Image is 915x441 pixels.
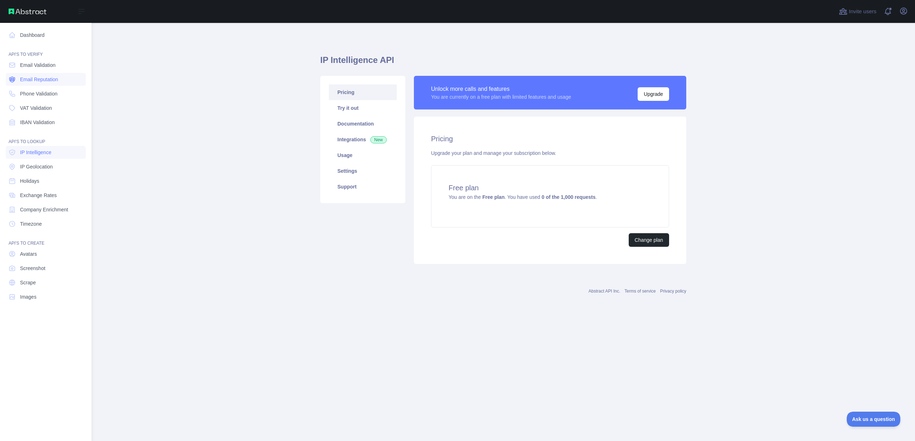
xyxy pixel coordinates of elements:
[6,146,86,159] a: IP Intelligence
[449,194,597,200] span: You are on the . You have used .
[847,412,901,427] iframe: Toggle Customer Support
[6,102,86,114] a: VAT Validation
[6,73,86,86] a: Email Reputation
[329,163,397,179] a: Settings
[431,150,669,157] div: Upgrade your plan and manage your subscription below.
[6,290,86,303] a: Images
[6,43,86,57] div: API'S TO VERIFY
[837,6,878,17] button: Invite users
[6,189,86,202] a: Exchange Rates
[20,119,55,126] span: IBAN Validation
[624,289,656,294] a: Terms of service
[329,100,397,116] a: Try it out
[20,265,45,272] span: Screenshot
[849,8,876,16] span: Invite users
[20,177,39,185] span: Holidays
[6,130,86,144] div: API'S TO LOOKUP
[329,116,397,132] a: Documentation
[6,262,86,275] a: Screenshot
[20,76,58,83] span: Email Reputation
[20,220,42,227] span: Timezone
[6,175,86,187] a: Holidays
[6,248,86,260] a: Avatars
[6,276,86,289] a: Scrape
[660,289,686,294] a: Privacy policy
[6,203,86,216] a: Company Enrichment
[329,147,397,163] a: Usage
[370,136,387,143] span: New
[20,163,53,170] span: IP Geolocation
[20,279,36,286] span: Scrape
[20,293,36,300] span: Images
[329,179,397,195] a: Support
[20,192,57,199] span: Exchange Rates
[20,206,68,213] span: Company Enrichment
[541,194,595,200] strong: 0 of the 1,000 requests
[6,217,86,230] a: Timezone
[431,134,669,144] h2: Pricing
[20,149,51,156] span: IP Intelligence
[629,233,669,247] button: Change plan
[638,87,669,101] button: Upgrade
[6,160,86,173] a: IP Geolocation
[589,289,620,294] a: Abstract API Inc.
[6,59,86,72] a: Email Validation
[329,132,397,147] a: Integrations New
[449,183,652,193] h4: Free plan
[482,194,504,200] strong: Free plan
[431,85,571,93] div: Unlock more calls and features
[6,116,86,129] a: IBAN Validation
[20,62,55,69] span: Email Validation
[20,104,52,112] span: VAT Validation
[6,232,86,246] div: API'S TO CREATE
[20,90,58,97] span: Phone Validation
[431,93,571,101] div: You are currently on a free plan with limited features and usage
[320,54,686,72] h1: IP Intelligence API
[6,87,86,100] a: Phone Validation
[20,250,37,258] span: Avatars
[6,29,86,41] a: Dashboard
[9,9,46,14] img: Abstract API
[329,84,397,100] a: Pricing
